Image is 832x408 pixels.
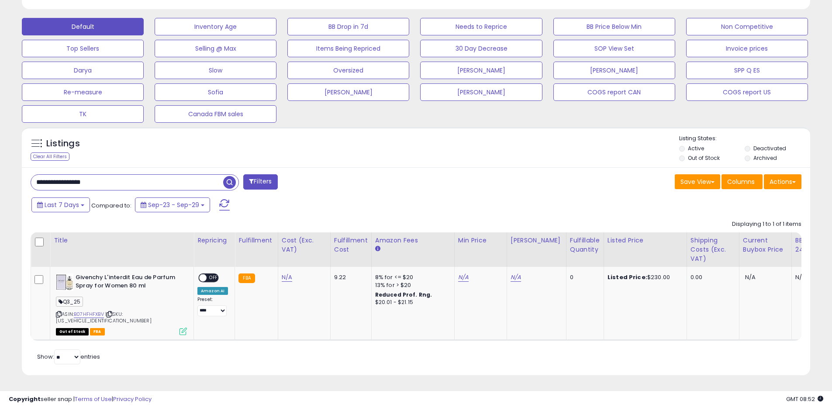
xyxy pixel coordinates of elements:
[56,311,152,324] span: | SKU: [US_VEHICLE_IDENTIFICATION_NUMBER]
[45,201,79,209] span: Last 7 Days
[458,273,469,282] a: N/A
[90,328,105,335] span: FBA
[207,274,221,282] span: OFF
[688,154,720,162] label: Out of Stock
[197,297,228,316] div: Preset:
[690,273,732,281] div: 0.00
[282,236,327,254] div: Cost (Exc. VAT)
[31,152,69,161] div: Clear All Filters
[287,83,409,101] button: [PERSON_NAME]
[238,236,274,245] div: Fulfillment
[113,395,152,403] a: Privacy Policy
[197,236,231,245] div: Repricing
[155,18,276,35] button: Inventory Age
[56,273,73,291] img: 41wBkCVbFSL._SL40_.jpg
[22,40,144,57] button: Top Sellers
[155,83,276,101] button: Sofia
[458,236,503,245] div: Min Price
[56,273,187,334] div: ASIN:
[753,145,786,152] label: Deactivated
[54,236,190,245] div: Title
[287,40,409,57] button: Items Being Repriced
[148,201,199,209] span: Sep-23 - Sep-29
[22,105,144,123] button: TK
[420,83,542,101] button: [PERSON_NAME]
[287,18,409,35] button: BB Drop in 7d
[75,395,112,403] a: Terms of Use
[795,273,824,281] div: N/A
[155,40,276,57] button: Selling @ Max
[743,236,788,254] div: Current Buybox Price
[686,18,808,35] button: Non Competitive
[334,236,368,254] div: Fulfillment Cost
[155,62,276,79] button: Slow
[56,297,83,307] span: Q3_25
[511,236,563,245] div: [PERSON_NAME]
[375,299,448,306] div: $20.01 - $21.15
[727,177,755,186] span: Columns
[375,273,448,281] div: 8% for <= $20
[9,395,41,403] strong: Copyright
[686,83,808,101] button: COGS report US
[76,273,182,292] b: Givenchy L'interdit Eau de Parfum Spray for Women 80 ml
[732,220,801,228] div: Displaying 1 to 1 of 1 items
[608,236,683,245] div: Listed Price
[155,105,276,123] button: Canada FBM sales
[375,236,451,245] div: Amazon Fees
[22,83,144,101] button: Re-measure
[764,174,801,189] button: Actions
[74,311,104,318] a: B07HFHFXBV
[679,135,810,143] p: Listing States:
[243,174,277,190] button: Filters
[9,395,152,404] div: seller snap | |
[570,236,600,254] div: Fulfillable Quantity
[287,62,409,79] button: Oversized
[135,197,210,212] button: Sep-23 - Sep-29
[608,273,647,281] b: Listed Price:
[553,40,675,57] button: SOP View Set
[675,174,720,189] button: Save View
[420,40,542,57] button: 30 Day Decrease
[570,273,597,281] div: 0
[608,273,680,281] div: $230.00
[91,201,131,210] span: Compared to:
[553,62,675,79] button: [PERSON_NAME]
[420,62,542,79] button: [PERSON_NAME]
[46,138,80,150] h5: Listings
[553,18,675,35] button: BB Price Below Min
[688,145,704,152] label: Active
[686,40,808,57] button: Invoice prices
[197,287,228,295] div: Amazon AI
[795,236,827,254] div: BB Share 24h.
[375,281,448,289] div: 13% for > $20
[37,353,100,361] span: Show: entries
[690,236,735,263] div: Shipping Costs (Exc. VAT)
[722,174,763,189] button: Columns
[375,291,432,298] b: Reduced Prof. Rng.
[686,62,808,79] button: SPP Q ES
[420,18,542,35] button: Needs to Reprice
[238,273,255,283] small: FBA
[553,83,675,101] button: COGS report CAN
[282,273,292,282] a: N/A
[56,328,89,335] span: All listings that are currently out of stock and unavailable for purchase on Amazon
[375,245,380,253] small: Amazon Fees.
[753,154,777,162] label: Archived
[786,395,823,403] span: 2025-10-7 08:52 GMT
[511,273,521,282] a: N/A
[22,18,144,35] button: Default
[745,273,756,281] span: N/A
[31,197,90,212] button: Last 7 Days
[334,273,365,281] div: 9.22
[22,62,144,79] button: Darya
